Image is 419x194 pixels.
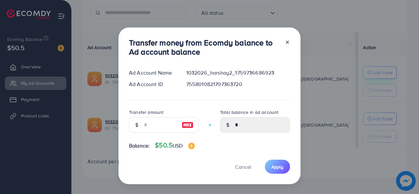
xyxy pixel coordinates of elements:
span: Balance: [129,142,150,150]
img: image [182,121,193,129]
button: Apply [265,160,290,174]
span: Apply [271,164,283,170]
div: 1032026_harshay2_1759736686923 [181,69,295,77]
h4: $50.5 [155,141,194,150]
div: Ad Account ID [124,80,181,88]
span: Cancel [235,163,251,170]
label: Total balance in ad account [220,109,278,115]
div: Ad Account Name [124,69,181,77]
span: USD [173,142,183,149]
img: image [188,143,195,149]
div: 7558010821797363720 [181,80,295,88]
button: Cancel [227,160,260,174]
label: Transfer amount [129,109,163,115]
h3: Transfer money from Ecomdy balance to Ad account balance [129,38,280,57]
